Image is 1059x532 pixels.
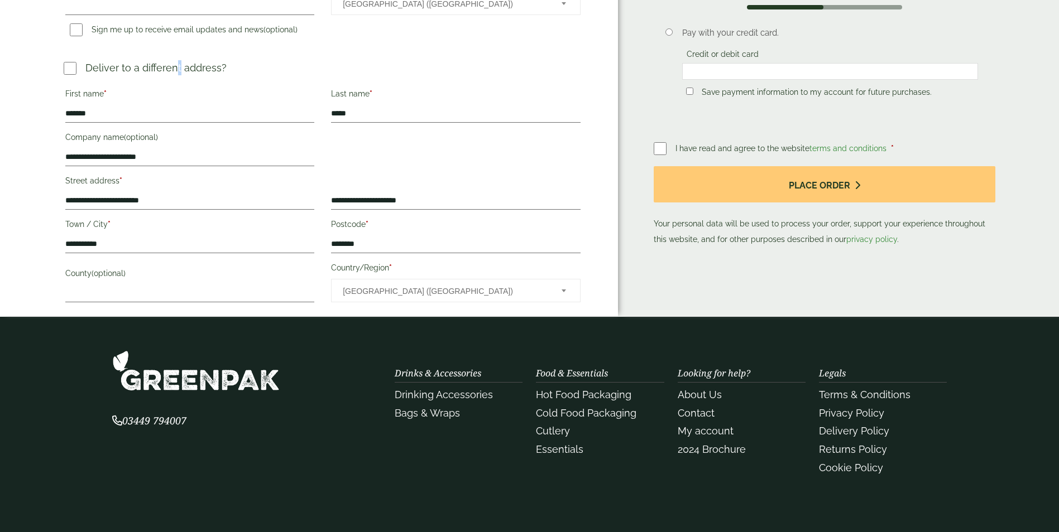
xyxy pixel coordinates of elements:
[331,260,580,279] label: Country/Region
[65,173,314,192] label: Street address
[682,27,978,39] p: Pay with your credit card.
[366,220,368,229] abbr: required
[104,89,107,98] abbr: required
[678,407,715,419] a: Contact
[119,176,122,185] abbr: required
[819,389,911,400] a: Terms & Conditions
[70,23,83,36] input: Sign me up to receive email updates and news(optional)
[112,350,280,391] img: GreenPak Supplies
[678,425,734,437] a: My account
[65,265,314,284] label: County
[65,129,314,148] label: Company name
[654,166,996,247] p: Your personal data will be used to process your order, support your experience throughout this we...
[819,425,889,437] a: Delivery Policy
[536,407,636,419] a: Cold Food Packaging
[112,414,186,427] span: 03449 794007
[85,60,227,75] p: Deliver to a different address?
[697,88,936,100] label: Save payment information to my account for future purchases.
[331,279,580,302] span: Country/Region
[536,389,631,400] a: Hot Food Packaging
[65,25,302,37] label: Sign me up to receive email updates and news
[343,279,546,303] span: United Kingdom (UK)
[891,144,894,153] abbr: required
[124,133,158,142] span: (optional)
[809,144,887,153] a: terms and conditions
[654,166,996,202] button: Place order
[65,86,314,105] label: First name
[819,443,887,455] a: Returns Policy
[395,389,493,400] a: Drinking Accessories
[819,407,884,419] a: Privacy Policy
[536,425,570,437] a: Cutlery
[331,86,580,105] label: Last name
[395,407,460,419] a: Bags & Wraps
[65,216,314,235] label: Town / City
[846,235,897,244] a: privacy policy
[263,25,298,34] span: (optional)
[389,263,392,272] abbr: required
[370,89,372,98] abbr: required
[331,216,580,235] label: Postcode
[112,416,186,427] a: 03449 794007
[678,389,722,400] a: About Us
[675,144,889,153] span: I have read and agree to the website
[108,220,111,229] abbr: required
[92,269,126,278] span: (optional)
[819,462,883,473] a: Cookie Policy
[686,66,975,76] iframe: Secure card payment input frame
[678,443,746,455] a: 2024 Brochure
[682,50,763,62] label: Credit or debit card
[536,443,583,455] a: Essentials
